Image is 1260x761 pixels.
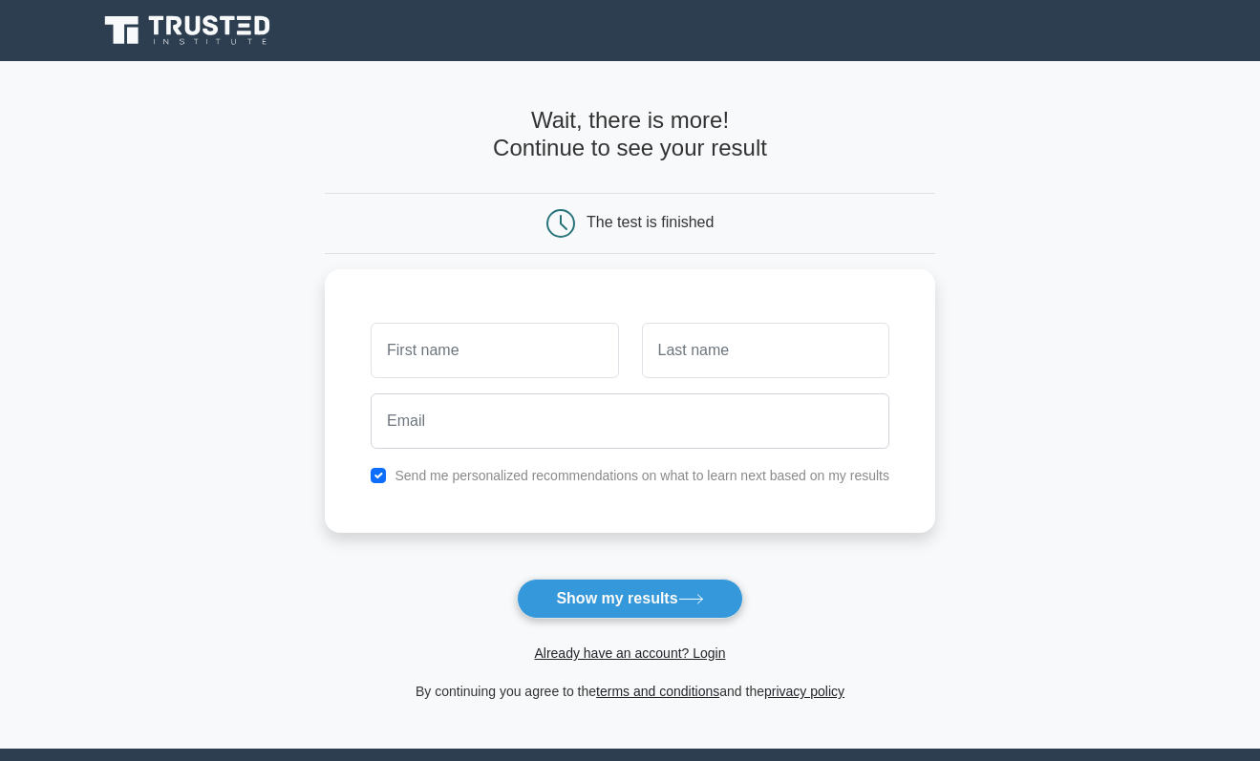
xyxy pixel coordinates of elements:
a: privacy policy [764,684,844,699]
label: Send me personalized recommendations on what to learn next based on my results [395,468,889,483]
button: Show my results [517,579,742,619]
input: Email [371,393,889,449]
input: First name [371,323,618,378]
div: The test is finished [587,214,714,230]
h4: Wait, there is more! Continue to see your result [325,107,935,162]
div: By continuing you agree to the and the [313,680,947,703]
a: Already have an account? Login [534,645,725,661]
a: terms and conditions [596,684,719,699]
input: Last name [642,323,889,378]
